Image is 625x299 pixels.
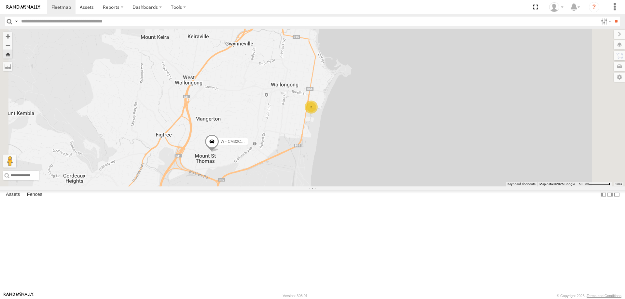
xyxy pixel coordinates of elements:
div: Version: 308.01 [283,294,308,298]
a: Terms and Conditions [587,294,621,298]
div: © Copyright 2025 - [557,294,621,298]
label: Dock Summary Table to the Left [600,190,607,199]
button: Zoom in [3,32,12,41]
img: rand-logo.svg [7,5,40,9]
button: Zoom out [3,41,12,50]
label: Hide Summary Table [614,190,620,199]
button: Zoom Home [3,50,12,59]
a: Terms (opens in new tab) [615,183,622,185]
label: Measure [3,62,12,71]
label: Fences [24,190,46,199]
button: Drag Pegman onto the map to open Street View [3,155,16,168]
div: Tye Clark [547,2,566,12]
i: ? [589,2,599,12]
span: 500 m [579,182,588,186]
a: Visit our Website [4,292,34,299]
label: Map Settings [614,73,625,82]
button: Keyboard shortcuts [507,182,535,186]
button: Map Scale: 500 m per 63 pixels [577,182,612,186]
label: Search Query [14,17,19,26]
div: 2 [305,101,318,114]
label: Search Filter Options [598,17,612,26]
label: Assets [3,190,23,199]
span: W - CM32CA - [PERSON_NAME] [220,139,279,144]
label: Dock Summary Table to the Right [607,190,613,199]
span: Map data ©2025 Google [539,182,575,186]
